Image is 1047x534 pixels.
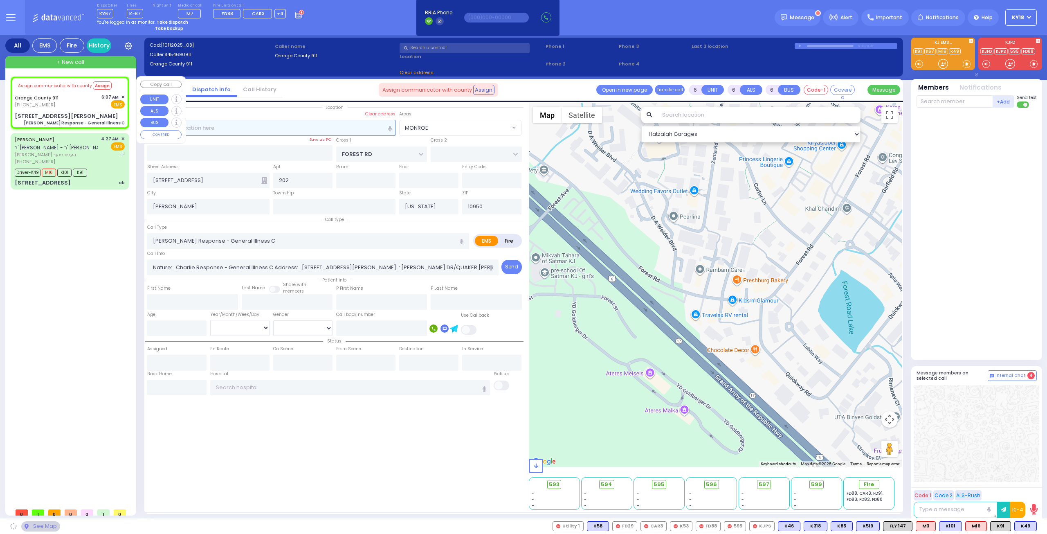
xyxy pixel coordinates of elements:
div: ALS [916,521,936,531]
img: message.svg [781,14,787,20]
button: Send [501,260,522,274]
button: Covered [830,85,855,95]
div: Utility 1 [553,521,584,531]
span: - [689,496,692,502]
a: K67 [924,48,936,54]
label: Turn off text [1017,101,1030,109]
span: - [584,496,586,502]
img: red-radio-icon.svg [728,524,732,528]
button: BUS [140,118,169,128]
div: K101 [939,521,962,531]
label: Use Callback [461,312,489,319]
img: Logo [32,12,87,23]
span: [PERSON_NAME] הערש בינער [15,151,98,158]
label: KJ EMS... [911,41,975,46]
label: Fire units on call [213,3,286,8]
button: +Add [993,95,1014,108]
label: Apt [273,164,281,170]
div: Year/Month/Week/Day [210,311,270,318]
div: ob [119,180,125,186]
div: K46 [778,521,800,531]
span: K91 [73,169,87,177]
input: Search hospital [210,380,490,395]
div: M16 [965,521,987,531]
div: [STREET_ADDRESS][PERSON_NAME] [15,112,118,120]
span: 0 [48,509,61,516]
button: 10-4 [1010,502,1025,518]
span: KY18 [1012,14,1024,21]
div: KJPS [749,521,775,531]
label: Orange County 911 [275,52,397,59]
label: Room [336,164,348,170]
span: MONROE [399,120,521,135]
a: Orange County 911 [15,95,58,101]
img: red-radio-icon.svg [699,524,703,528]
label: Township [273,190,294,196]
span: - [532,502,534,509]
span: ר' [PERSON_NAME] - ר' [PERSON_NAME] [15,144,108,151]
a: Dispatch info [186,86,237,93]
span: Other building occupants [261,177,267,184]
div: CAR3 [640,521,667,531]
label: In Service [462,346,483,352]
input: Search member [917,95,993,108]
span: 4 [1027,372,1035,379]
button: ALS [140,106,169,116]
span: 599 [811,480,822,489]
span: Phone 2 [546,61,616,68]
span: LIJ [119,151,125,157]
span: 0 [65,509,77,516]
label: Age [147,311,155,318]
a: K49 [949,48,961,54]
img: red-radio-icon.svg [644,524,648,528]
span: M7 [186,10,193,17]
button: UNIT [140,95,169,104]
button: Message [867,85,900,95]
div: ALS [965,521,987,531]
label: P Last Name [431,285,458,292]
input: Search location [657,107,861,123]
span: Driver-K49 [15,169,40,177]
span: 0 [114,509,126,516]
label: Night unit [153,3,171,8]
label: From Scene [336,346,361,352]
button: Show street map [533,107,562,123]
span: - [532,496,534,502]
span: 595 [654,480,665,489]
span: CAR3 [252,10,265,17]
span: [PHONE_NUMBER] [15,158,55,165]
div: [PERSON_NAME] Response - General Illness C [24,120,125,126]
span: M16 [42,169,56,177]
span: Send text [1017,95,1037,101]
label: ZIP [462,190,468,196]
span: 0 [16,509,28,516]
span: FD88 [222,10,233,17]
label: Floor [399,164,409,170]
label: Clear address [365,111,395,117]
span: Message [790,14,814,22]
label: Cross 2 [431,137,447,144]
span: - [689,502,692,509]
label: Cross 1 [336,137,351,144]
span: Location [321,104,348,110]
button: Code 1 [914,490,932,500]
span: - [584,502,586,509]
a: 595 [1009,48,1020,54]
span: [10112025_08] [161,42,194,48]
label: First Name [147,285,171,292]
button: Assign [93,81,112,90]
strong: Take dispatch [157,19,188,25]
img: red-radio-icon.svg [616,524,620,528]
button: Transfer call [655,85,685,95]
u: EMS [114,102,122,108]
a: FD88 [1021,48,1035,54]
span: +4 [277,10,283,17]
input: Search location here [147,120,396,135]
a: Open in new page [596,85,653,95]
img: red-radio-icon.svg [556,524,560,528]
span: BRIA Phone [425,9,452,16]
span: - [584,490,586,496]
button: Code-1 [804,85,828,95]
strong: Take backup [155,25,183,32]
a: Call History [237,86,283,93]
